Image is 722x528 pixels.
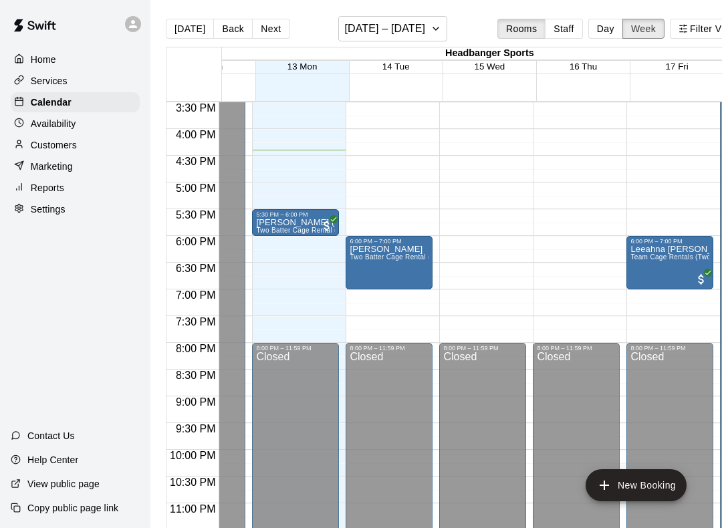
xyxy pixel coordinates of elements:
span: All customers have paid [695,273,708,286]
p: Services [31,74,68,88]
span: 9:30 PM [172,423,219,434]
button: Back [213,19,253,39]
p: Settings [31,203,66,216]
span: 8:00 PM [172,343,219,354]
div: 6:00 PM – 7:00 PM [350,238,429,245]
button: Week [622,19,665,39]
a: Customers [11,135,140,155]
span: 8:30 PM [172,370,219,381]
button: [DATE] – [DATE] [338,16,447,41]
span: 4:00 PM [172,129,219,140]
a: Marketing [11,156,140,176]
button: add [586,469,687,501]
p: Help Center [27,453,78,467]
span: 6:00 PM [172,236,219,247]
span: 7:00 PM [172,289,219,301]
div: 8:00 PM – 11:59 PM [443,345,522,352]
span: 9:00 PM [172,396,219,408]
a: Settings [11,199,140,219]
div: 6:00 PM – 7:00 PM: Leeahna Grier [626,236,713,289]
p: Calendar [31,96,72,109]
p: Contact Us [27,429,75,442]
div: 6:00 PM – 7:00 PM: Casey W [346,236,433,289]
button: 13 Mon [287,61,317,72]
span: 10:00 PM [166,450,219,461]
p: Availability [31,117,76,130]
p: Customers [31,138,77,152]
span: 7:30 PM [172,316,219,327]
span: 11:00 PM [166,503,219,515]
button: 15 Wed [475,61,505,72]
button: Rooms [497,19,546,39]
p: Copy public page link [27,501,118,515]
h6: [DATE] – [DATE] [344,19,425,38]
div: 6:00 PM – 7:00 PM [630,238,709,245]
button: Next [252,19,289,39]
div: 8:00 PM – 11:59 PM [256,345,335,352]
a: Reports [11,178,140,198]
button: [DATE] [166,19,214,39]
button: 16 Thu [570,61,597,72]
div: 5:30 PM – 6:00 PM [256,211,335,218]
p: View public page [27,477,100,491]
button: 14 Tue [382,61,410,72]
div: 8:00 PM – 11:59 PM [537,345,616,352]
span: 5:30 PM [172,209,219,221]
a: Services [11,71,140,91]
button: 17 Fri [666,61,689,72]
p: Home [31,53,56,66]
button: Staff [545,19,583,39]
span: 10:30 PM [166,477,219,488]
div: 8:00 PM – 11:59 PM [630,345,709,352]
div: 8:00 PM – 11:59 PM [350,345,429,352]
span: 4:30 PM [172,156,219,167]
span: 5:00 PM [172,182,219,194]
a: Availability [11,114,140,134]
div: 5:30 PM – 6:00 PM: Shawn (Maddex) Weeks [252,209,339,236]
a: Calendar [11,92,140,112]
p: Marketing [31,160,73,173]
span: Two Batter Cage Rental (HitTrax) [350,253,455,261]
span: Two Batter Cage Rental (HitTrax) [256,227,362,234]
span: All customers have paid [320,219,334,233]
p: Reports [31,181,64,194]
span: 3:30 PM [172,102,219,114]
a: Home [11,49,140,70]
span: 6:30 PM [172,263,219,274]
button: Day [588,19,623,39]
